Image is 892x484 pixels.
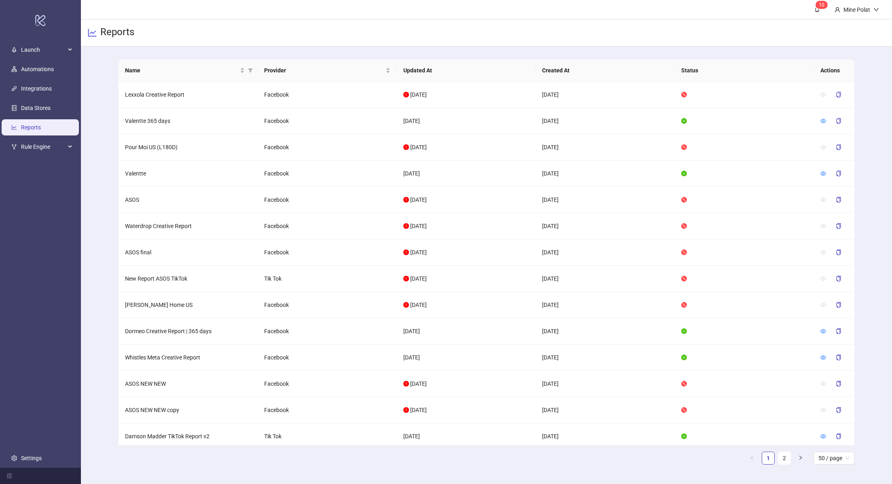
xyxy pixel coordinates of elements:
[820,354,826,361] a: eye
[119,239,258,266] td: ASOS final
[246,64,254,76] span: filter
[119,108,258,134] td: Valentte 365 days
[397,108,536,134] td: [DATE]
[536,187,675,213] td: [DATE]
[778,452,790,464] a: 2
[829,404,848,416] button: copy
[21,66,54,72] a: Automations
[681,223,687,229] span: stop
[397,423,536,450] td: [DATE]
[829,430,848,443] button: copy
[403,223,409,229] span: exclamation-circle
[820,171,826,176] span: eye
[829,114,848,127] button: copy
[410,144,427,150] span: [DATE]
[820,144,826,150] span: eye
[403,276,409,281] span: exclamation-circle
[119,134,258,161] td: Pour Moi US (L180D)
[819,2,822,8] span: 1
[829,298,848,311] button: copy
[836,355,841,360] span: copy
[258,423,397,450] td: Tik Tok
[119,187,258,213] td: ASOS
[829,141,848,154] button: copy
[410,249,427,256] span: [DATE]
[836,276,841,281] span: copy
[403,92,409,97] span: exclamation-circle
[258,397,397,423] td: Facebook
[536,397,675,423] td: [DATE]
[820,276,826,281] span: eye
[681,328,687,334] span: check-circle
[829,88,848,101] button: copy
[6,473,12,479] span: menu-fold
[397,318,536,345] td: [DATE]
[258,266,397,292] td: Tik Tok
[536,59,675,82] th: Created At
[410,91,427,98] span: [DATE]
[11,47,17,53] span: rocket
[829,220,848,232] button: copy
[836,433,841,439] span: copy
[410,380,427,387] span: [DATE]
[410,197,427,203] span: [DATE]
[403,197,409,203] span: exclamation-circle
[829,377,848,390] button: copy
[681,433,687,439] span: check-circle
[798,455,803,460] span: right
[836,328,841,334] span: copy
[681,276,687,281] span: stop
[536,213,675,239] td: [DATE]
[794,452,807,465] button: right
[820,328,826,334] a: eye
[820,92,826,97] span: eye
[536,345,675,371] td: [DATE]
[816,1,828,9] sup: 10
[836,118,841,124] span: copy
[829,272,848,285] button: copy
[836,249,841,255] span: copy
[681,197,687,203] span: stop
[820,407,826,413] span: eye
[820,223,826,229] span: eye
[21,455,42,461] a: Settings
[536,82,675,108] td: [DATE]
[820,118,826,124] a: eye
[814,452,854,465] div: Page Size
[536,318,675,345] td: [DATE]
[397,161,536,187] td: [DATE]
[836,302,841,308] span: copy
[403,407,409,413] span: exclamation-circle
[681,249,687,255] span: stop
[264,66,384,75] span: Provider
[822,2,824,8] span: 0
[820,170,826,177] a: eye
[835,7,840,13] span: user
[794,452,807,465] li: Next Page
[820,381,826,387] span: eye
[248,68,253,73] span: filter
[410,223,427,229] span: [DATE]
[397,59,536,82] th: Updated At
[536,239,675,266] td: [DATE]
[119,59,258,82] th: Name
[410,275,427,282] span: [DATE]
[829,167,848,180] button: copy
[820,328,826,334] span: eye
[536,266,675,292] td: [DATE]
[258,371,397,397] td: Facebook
[119,371,258,397] td: ASOS NEW NEW
[818,452,850,464] span: 50 / page
[762,452,774,464] a: 1
[119,345,258,371] td: Whistles Meta Creative Report
[536,292,675,318] td: [DATE]
[87,28,97,38] span: line-chart
[119,213,258,239] td: Waterdrop Creative Report
[258,187,397,213] td: Facebook
[836,92,841,97] span: copy
[820,197,826,203] span: eye
[119,266,258,292] td: New Report ASOS TikTok
[403,249,409,255] span: exclamation-circle
[750,455,754,460] span: left
[403,381,409,387] span: exclamation-circle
